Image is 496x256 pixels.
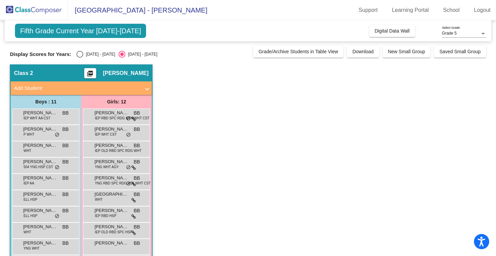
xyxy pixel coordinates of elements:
span: [PERSON_NAME] [94,110,128,116]
span: BB [63,240,69,247]
mat-panel-title: Add Student [14,84,140,92]
span: IEP RBD HSP [95,213,116,218]
span: BB [134,110,140,117]
span: [PERSON_NAME] [94,207,128,214]
span: [PERSON_NAME] [23,207,57,214]
button: Grade/Archive Students in Table View [253,45,344,58]
span: Class 2 [14,70,33,77]
span: BB [63,158,69,165]
mat-icon: picture_as_pdf [86,70,94,80]
span: BB [63,175,69,182]
span: [PERSON_NAME] [94,240,128,247]
span: ELL HSP [23,213,37,218]
span: [PERSON_NAME] [23,142,57,149]
span: Grade/Archive Students in Table View [259,49,338,54]
span: BB [63,126,69,133]
span: 504 YNG HSP CST [23,164,53,170]
span: IEP OLD RBD SPC RDG WHT [95,148,141,153]
span: [PERSON_NAME] [94,175,128,181]
div: Girls: 12 [81,95,152,109]
span: [PERSON_NAME] [94,126,128,133]
a: Learning Portal [387,5,435,16]
span: IEP RBD SPC RDG MTH WHT CST [95,116,149,121]
span: IEP AA [23,181,34,186]
span: [PERSON_NAME] [23,175,57,181]
span: [PERSON_NAME] [23,223,57,230]
mat-radio-group: Select an option [76,51,157,58]
span: Saved Small Group [439,49,480,54]
span: [PERSON_NAME] [23,126,57,133]
span: do_not_disturb_alt [55,214,59,219]
span: Fifth Grade Current Year [DATE]-[DATE] [15,24,146,38]
button: New Small Group [383,45,431,58]
span: do_not_disturb_alt [126,181,131,186]
span: BB [63,223,69,231]
span: WHT [23,148,31,153]
div: [DATE] - [DATE] [83,51,115,57]
span: WHT [23,230,31,235]
span: [PERSON_NAME] [23,158,57,165]
span: BB [134,175,140,182]
span: New Small Group [388,49,425,54]
span: IEP WHT CST [95,132,117,137]
span: BB [134,142,140,149]
span: WHT [95,197,103,202]
div: Boys : 11 [11,95,81,109]
button: Digital Data Wall [369,25,415,37]
span: [PERSON_NAME] [103,70,148,77]
span: BB [63,191,69,198]
span: Grade 5 [442,31,457,36]
span: BB [134,191,140,198]
span: [PERSON_NAME] [94,158,128,165]
span: [GEOGRAPHIC_DATA] - [PERSON_NAME] [68,5,207,16]
span: P WHT [23,132,34,137]
button: Saved Small Group [434,45,486,58]
div: [DATE] - [DATE] [125,51,157,57]
span: BB [63,207,69,214]
span: ELL HSP [23,197,37,202]
span: IEP WHT AA CST [23,116,50,121]
button: Download [347,45,379,58]
span: YNG WHT [23,246,39,251]
span: BB [134,126,140,133]
span: [PERSON_NAME] [23,191,57,198]
span: YNG WHT AGY [95,164,119,170]
span: Download [352,49,373,54]
span: [GEOGRAPHIC_DATA][PERSON_NAME] [94,191,128,198]
span: BB [63,110,69,117]
span: do_not_disturb_alt [126,165,131,170]
a: School [438,5,465,16]
span: do_not_disturb_alt [55,165,59,170]
span: Digital Data Wall [375,28,410,34]
span: YNG RBD SPC RDG VOL WHT CST [95,181,150,186]
span: Display Scores for Years: [10,51,71,57]
span: do_not_disturb_alt [55,132,59,138]
span: BB [134,223,140,231]
span: [PERSON_NAME] ([PERSON_NAME] [94,142,128,149]
span: [PERSON_NAME] [94,223,128,230]
span: do_not_disturb_alt [126,132,131,138]
span: BB [63,142,69,149]
span: BB [134,240,140,247]
a: Logout [468,5,496,16]
span: [PERSON_NAME] [23,110,57,116]
button: Print Students Details [84,68,96,78]
span: IEP OLD RBD SPC HSP [95,230,132,235]
span: do_not_disturb_alt [126,116,131,121]
a: Support [353,5,383,16]
span: BB [134,207,140,214]
mat-expansion-panel-header: Add Student [11,81,152,95]
span: [PERSON_NAME] [23,240,57,247]
span: BB [134,158,140,165]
